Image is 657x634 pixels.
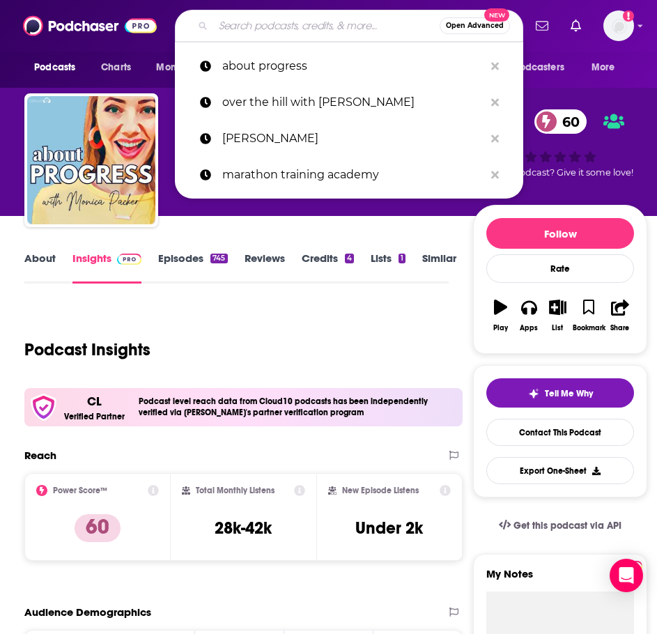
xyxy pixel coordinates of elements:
[24,449,56,462] h2: Reach
[497,58,564,77] span: For Podcasters
[196,486,275,495] h2: Total Monthly Listens
[355,518,423,539] h3: Under 2k
[399,254,405,263] div: 1
[572,291,606,341] button: Bookmark
[175,10,523,42] div: Search podcasts, credits, & more...
[222,48,484,84] p: about progress
[515,291,543,341] button: Apps
[24,339,150,360] h1: Podcast Insights
[222,84,484,121] p: over the hill with selena hill
[565,14,587,38] a: Show notifications dropdown
[603,10,634,41] span: Logged in as GregKubie
[24,252,56,284] a: About
[210,254,227,263] div: 745
[53,486,107,495] h2: Power Score™
[582,54,633,81] button: open menu
[156,58,206,77] span: Monitoring
[552,324,563,332] div: List
[222,157,484,193] p: marathon training academy
[530,14,554,38] a: Show notifications dropdown
[27,96,155,224] img: About Progress
[486,457,634,484] button: Export One-Sheet
[606,291,635,341] button: Share
[30,394,57,421] img: verfied icon
[446,22,504,29] span: Open Advanced
[487,167,633,178] span: Good podcast? Give it some love!
[24,54,93,81] button: open menu
[175,84,523,121] a: over the hill with [PERSON_NAME]
[534,109,587,134] a: 60
[117,254,141,265] img: Podchaser Pro
[175,157,523,193] a: marathon training academy
[92,54,139,81] a: Charts
[473,100,647,187] div: verified Badge60Good podcast? Give it some love!
[493,324,508,332] div: Play
[24,605,151,619] h2: Audience Demographics
[592,58,615,77] span: More
[175,48,523,84] a: about progress
[23,13,157,39] img: Podchaser - Follow, Share and Rate Podcasts
[548,109,587,134] span: 60
[486,254,634,283] div: Rate
[543,291,572,341] button: List
[520,324,538,332] div: Apps
[440,17,510,34] button: Open AdvancedNew
[603,10,634,41] button: Show profile menu
[34,58,75,77] span: Podcasts
[486,218,634,249] button: Follow
[215,518,272,539] h3: 28k-42k
[528,388,539,399] img: tell me why sparkle
[488,509,633,543] a: Get this podcast via API
[345,254,354,263] div: 4
[158,252,227,284] a: Episodes745
[488,54,585,81] button: open menu
[342,486,419,495] h2: New Episode Listens
[610,559,643,592] div: Open Intercom Messenger
[75,514,121,542] p: 60
[513,520,621,532] span: Get this podcast via API
[486,291,515,341] button: Play
[486,378,634,408] button: tell me why sparkleTell Me Why
[146,54,224,81] button: open menu
[623,10,634,22] svg: Add a profile image
[175,121,523,157] a: [PERSON_NAME]
[486,567,634,592] label: My Notes
[87,394,102,409] p: CL
[422,252,456,284] a: Similar
[213,15,440,37] input: Search podcasts, credits, & more...
[72,252,141,284] a: InsightsPodchaser Pro
[371,252,405,284] a: Lists1
[222,121,484,157] p: hbr ideacast
[603,10,634,41] img: User Profile
[302,252,354,284] a: Credits4
[101,58,131,77] span: Charts
[484,8,509,22] span: New
[64,412,125,421] h5: Verified Partner
[486,419,634,446] a: Contact This Podcast
[573,324,605,332] div: Bookmark
[610,324,629,332] div: Share
[245,252,285,284] a: Reviews
[545,388,593,399] span: Tell Me Why
[139,396,457,417] h4: Podcast level reach data from Cloud10 podcasts has been independently verified via [PERSON_NAME]'...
